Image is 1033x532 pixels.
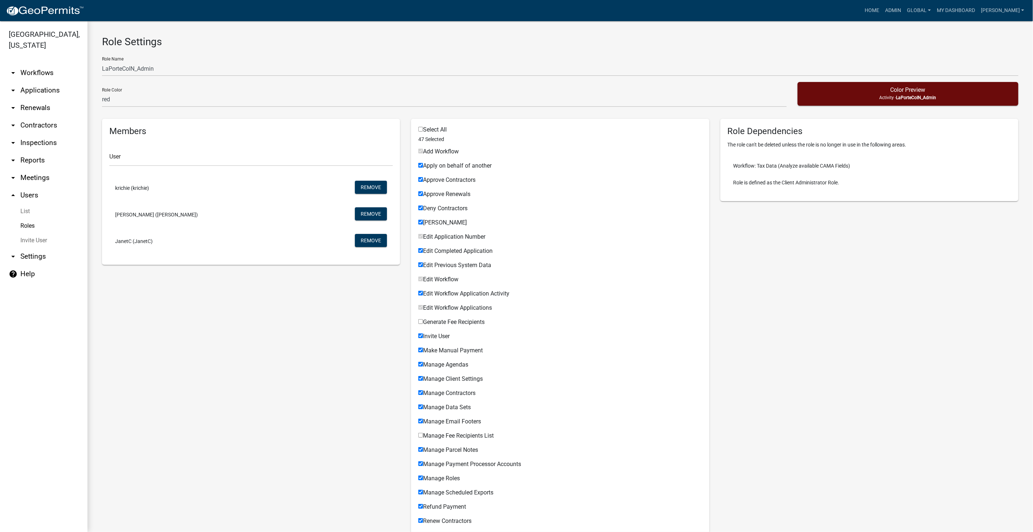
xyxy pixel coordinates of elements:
span: Manage Email Footers [423,418,481,425]
input: Add Workflow [418,149,423,153]
span: Manage Scheduled Exports [423,489,493,496]
span: Edit Workflow Application Activity [423,290,509,297]
i: arrow_drop_down [9,252,17,261]
input: Apply on behalf of another [418,163,423,168]
input: Manage Scheduled Exports [418,490,423,494]
p: The role can't be deleted unless the role is no longer in use in the following areas. [728,141,1011,149]
span: Edit Application Number [423,233,485,240]
input: Manage Email Footers [418,419,423,423]
i: arrow_drop_down [9,138,17,147]
div: Workflow Applications [418,305,702,314]
div: Workflow Applications [418,291,702,300]
input: Manage Parcel Notes [418,447,423,452]
div: Workflow Applications [418,447,702,456]
li: Workflow: Tax Data (Analyze available CAMA Fields) [728,157,1011,174]
input: Manage Fee Recipients List [418,433,423,438]
span: Add Workflow [423,148,459,155]
input: Make Manual Payment [418,348,423,352]
input: Edit Application Number [418,234,423,239]
input: Refund Payment [418,504,423,509]
input: Manage Payment Processor Accounts [418,461,423,466]
div: Workflow Applications [418,476,702,484]
input: Generate Fee Recipients [418,319,423,324]
i: arrow_drop_down [9,173,17,182]
div: Workflow Applications [418,461,702,470]
div: Workflow Applications [418,262,702,271]
input: Edit Completed Application [418,248,423,253]
span: Deny Contractors [423,205,467,212]
span: Edit Workflow [423,276,458,283]
span: Approve Renewals [423,191,470,197]
span: Manage Client Settings [423,375,483,382]
h5: Members [109,126,393,137]
span: [PERSON_NAME] ([PERSON_NAME]) [115,212,198,217]
a: Admin [883,4,904,17]
span: Manage Contractors [423,390,476,396]
span: LaPorteCoIN_Admin [896,95,936,100]
input: Approve Renewals [418,191,423,196]
div: Workflow Applications [418,206,702,214]
div: Workflow Applications [418,177,702,186]
label: Select All [418,127,447,133]
i: arrow_drop_up [9,191,17,200]
div: Workflow Applications [418,234,702,243]
input: Manage Contractors [418,390,423,395]
div: Workflow Applications [418,504,702,513]
input: Select All [418,127,423,132]
span: Apply on behalf of another [423,162,492,169]
span: Edit Workflow Applications [423,304,492,311]
span: JanetC (JanetC) [115,239,153,244]
span: Manage Parcel Notes [423,446,478,453]
i: arrow_drop_down [9,103,17,112]
div: Workflow Applications [418,348,702,356]
a: My Dashboard [934,4,978,17]
div: Workflow Applications [418,419,702,427]
span: Refund Payment [423,503,466,510]
span: Manage Roles [423,475,460,482]
span: Edit Completed Application [423,247,493,254]
input: Edit Previous System Data [418,262,423,267]
a: Global [904,4,934,17]
div: Workflow Applications [418,248,702,257]
input: [PERSON_NAME] [418,220,423,224]
div: Workflow Applications [418,163,702,172]
span: Approve Contractors [423,176,476,183]
div: Workflow Applications [418,390,702,399]
div: Workflow Applications [418,490,702,498]
div: Workflow Applications [418,433,702,442]
input: Invite User [418,333,423,338]
span: Manage Agendas [423,361,468,368]
h5: Color Preview [803,86,1013,93]
input: Approve Contractors [418,177,423,182]
input: Edit Workflow [418,277,423,281]
button: Remove [355,207,387,220]
p: Activity - [803,94,1013,101]
input: Manage Roles [418,476,423,480]
div: Workflow Applications [418,319,702,328]
div: Workflow Applications [418,518,702,527]
i: help [9,270,17,278]
input: Manage Client Settings [418,376,423,381]
a: [PERSON_NAME] [978,4,1027,17]
div: Workflow Applications [418,376,702,385]
input: Manage Data Sets [418,404,423,409]
input: Edit Workflow Applications [418,305,423,310]
div: Workflow Applications [418,149,702,157]
i: arrow_drop_down [9,121,17,130]
i: arrow_drop_down [9,69,17,77]
div: Workflow Applications [418,333,702,342]
input: Manage Agendas [418,362,423,367]
span: Edit Previous System Data [423,262,491,269]
span: krichie (krichie) [115,185,149,191]
input: Edit Workflow Application Activity [418,291,423,296]
span: Invite User [423,333,450,340]
li: Role is defined as the Client Administrator Role. [728,174,1011,191]
a: Home [862,4,883,17]
button: Remove [355,234,387,247]
i: arrow_drop_down [9,156,17,165]
div: Workflow Applications [418,277,702,285]
span: Manage Payment Processor Accounts [423,461,521,468]
div: Workflow Applications [418,404,702,413]
span: Make Manual Payment [423,347,483,354]
h3: Role Settings [102,36,1018,48]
